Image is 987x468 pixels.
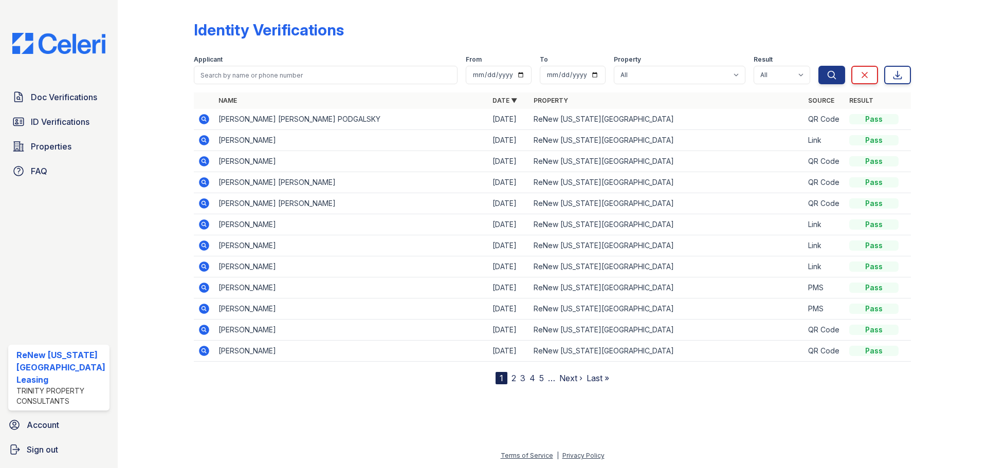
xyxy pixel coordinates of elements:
div: 1 [496,372,507,384]
td: ReNew [US_STATE][GEOGRAPHIC_DATA] [529,320,803,341]
div: Pass [849,346,899,356]
td: Link [804,235,845,256]
td: [PERSON_NAME] [214,298,488,320]
div: Pass [849,261,899,272]
td: [DATE] [488,151,529,172]
div: Pass [849,304,899,314]
td: [DATE] [488,109,529,130]
td: [PERSON_NAME] [214,151,488,172]
td: ReNew [US_STATE][GEOGRAPHIC_DATA] [529,151,803,172]
a: FAQ [8,161,109,181]
div: ReNew [US_STATE][GEOGRAPHIC_DATA] Leasing [16,349,105,386]
div: Pass [849,135,899,145]
div: Pass [849,198,899,209]
td: [PERSON_NAME] [214,130,488,151]
a: 4 [529,373,535,383]
td: ReNew [US_STATE][GEOGRAPHIC_DATA] [529,341,803,362]
td: ReNew [US_STATE][GEOGRAPHIC_DATA] [529,298,803,320]
span: … [548,372,555,384]
td: ReNew [US_STATE][GEOGRAPHIC_DATA] [529,235,803,256]
a: Properties [8,136,109,157]
td: [DATE] [488,256,529,277]
div: Pass [849,219,899,230]
a: ID Verifications [8,111,109,132]
a: Source [808,97,834,104]
a: Next › [559,373,582,383]
a: Terms of Service [501,452,553,459]
td: [PERSON_NAME] [214,214,488,235]
td: ReNew [US_STATE][GEOGRAPHIC_DATA] [529,256,803,277]
label: Property [614,55,641,64]
div: Trinity Property Consultants [16,386,105,406]
td: ReNew [US_STATE][GEOGRAPHIC_DATA] [529,109,803,130]
td: [DATE] [488,193,529,214]
td: QR Code [804,193,845,214]
td: ReNew [US_STATE][GEOGRAPHIC_DATA] [529,214,803,235]
td: [PERSON_NAME] [214,320,488,341]
td: [DATE] [488,130,529,151]
a: Last » [587,373,609,383]
td: Link [804,256,845,277]
img: CE_Logo_Blue-a8612792a0a2168367f1c8372b55b34899dd931a85d93a1a3d3e32e68fde9ad4.png [4,33,114,54]
td: [PERSON_NAME] [PERSON_NAME] [214,193,488,214]
span: Properties [31,140,71,153]
label: From [466,55,482,64]
a: 3 [520,373,525,383]
a: Result [849,97,873,104]
td: PMS [804,298,845,320]
label: Result [754,55,773,64]
div: Identity Verifications [194,21,344,39]
td: [PERSON_NAME] [214,235,488,256]
input: Search by name or phone number [194,66,458,84]
td: QR Code [804,320,845,341]
td: PMS [804,277,845,298]
td: Link [804,214,845,235]
div: Pass [849,325,899,335]
span: Account [27,419,59,431]
a: Sign out [4,439,114,460]
a: Name [218,97,237,104]
div: Pass [849,114,899,124]
td: QR Code [804,172,845,193]
td: QR Code [804,109,845,130]
td: [DATE] [488,298,529,320]
a: Account [4,415,114,435]
td: [PERSON_NAME] [214,277,488,298]
label: To [540,55,548,64]
td: [PERSON_NAME] [PERSON_NAME] PODGALSKY [214,109,488,130]
td: Link [804,130,845,151]
td: QR Code [804,151,845,172]
td: [DATE] [488,277,529,298]
td: [PERSON_NAME] [214,341,488,362]
span: Doc Verifications [31,91,97,103]
div: Pass [849,240,899,251]
a: 5 [539,373,544,383]
a: Date ▼ [492,97,517,104]
div: | [557,452,559,459]
a: Doc Verifications [8,87,109,107]
td: QR Code [804,341,845,362]
td: [DATE] [488,341,529,362]
div: Pass [849,177,899,188]
span: Sign out [27,443,58,456]
div: Pass [849,283,899,293]
td: ReNew [US_STATE][GEOGRAPHIC_DATA] [529,172,803,193]
td: [DATE] [488,214,529,235]
td: ReNew [US_STATE][GEOGRAPHIC_DATA] [529,130,803,151]
a: 2 [511,373,516,383]
td: [DATE] [488,320,529,341]
td: [DATE] [488,172,529,193]
div: Pass [849,156,899,166]
td: [PERSON_NAME] [PERSON_NAME] [214,172,488,193]
span: FAQ [31,165,47,177]
a: Privacy Policy [562,452,605,459]
td: ReNew [US_STATE][GEOGRAPHIC_DATA] [529,193,803,214]
span: ID Verifications [31,116,89,128]
td: [DATE] [488,235,529,256]
td: [PERSON_NAME] [214,256,488,277]
a: Property [534,97,568,104]
label: Applicant [194,55,223,64]
td: ReNew [US_STATE][GEOGRAPHIC_DATA] [529,277,803,298]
